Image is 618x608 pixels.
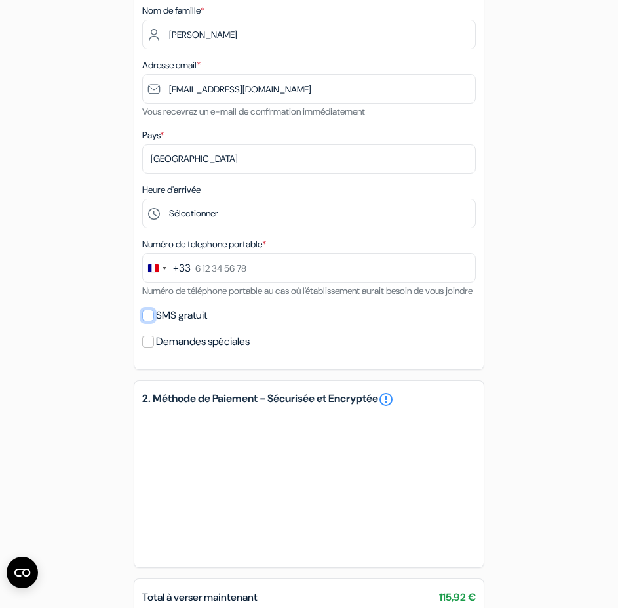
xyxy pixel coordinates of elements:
[142,4,204,18] label: Nom de famille
[140,410,478,559] iframe: Cadre de saisie sécurisé pour le paiement
[142,285,473,296] small: Numéro de téléphone portable au cas où l'établissement aurait besoin de vous joindre
[142,237,266,251] label: Numéro de telephone portable
[173,260,191,276] div: +33
[142,58,201,72] label: Adresse email
[142,590,258,604] span: Total à verser maintenant
[142,253,476,283] input: 6 12 34 56 78
[378,392,394,407] a: error_outline
[142,74,476,104] input: Entrer adresse e-mail
[142,106,365,117] small: Vous recevrez un e-mail de confirmation immédiatement
[7,557,38,588] button: Ouvrir le widget CMP
[142,392,476,407] h5: 2. Méthode de Paiement - Sécurisée et Encryptée
[142,183,201,197] label: Heure d'arrivée
[143,254,191,282] button: Change country, selected France (+33)
[142,20,476,49] input: Entrer le nom de famille
[439,590,476,605] span: 115,92 €
[156,306,207,325] label: SMS gratuit
[142,129,164,142] label: Pays
[156,333,250,351] label: Demandes spéciales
